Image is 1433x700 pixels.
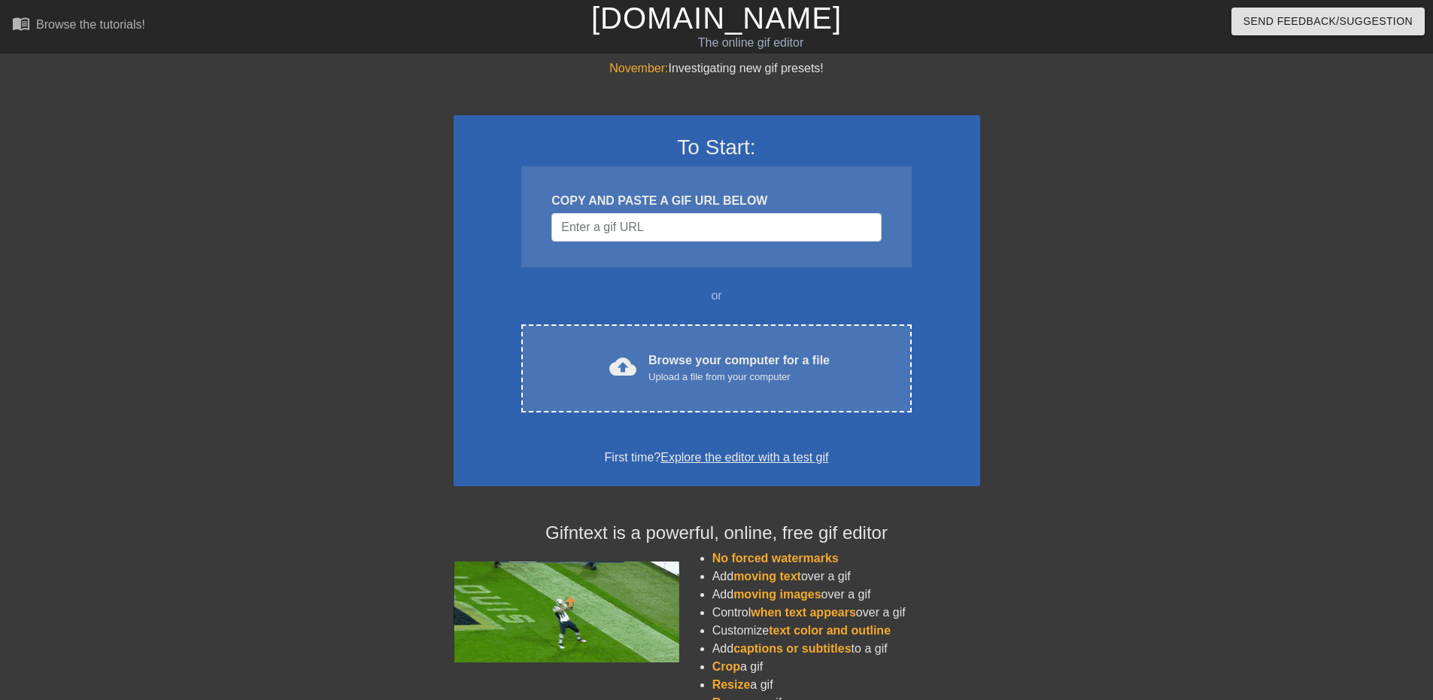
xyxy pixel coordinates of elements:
[769,624,891,637] span: text color and outline
[712,660,740,673] span: Crop
[454,59,980,78] div: Investigating new gif presets!
[660,451,828,464] a: Explore the editor with a test gif
[733,642,851,655] span: captions or subtitles
[733,588,821,601] span: moving images
[551,192,881,210] div: COPY AND PASTE A GIF URL BELOW
[12,14,145,38] a: Browse the tutorials!
[1243,12,1413,31] span: Send Feedback/Suggestion
[609,353,636,380] span: cloud_upload
[591,2,842,35] a: [DOMAIN_NAME]
[551,213,881,242] input: Username
[648,352,830,385] div: Browse your computer for a file
[712,586,980,604] li: Add over a gif
[733,570,801,583] span: moving text
[454,522,980,544] h4: Gifntext is a powerful, online, free gif editor
[609,62,668,75] span: November:
[712,568,980,586] li: Add over a gif
[751,606,856,619] span: when text appears
[712,552,839,565] span: No forced watermarks
[454,562,679,662] img: football_small.gif
[473,135,961,160] h3: To Start:
[1231,8,1425,35] button: Send Feedback/Suggestion
[712,604,980,622] li: Control over a gif
[648,370,830,385] div: Upload a file from your computer
[493,287,941,305] div: or
[12,14,30,32] span: menu_book
[712,676,980,694] li: a gif
[473,449,961,467] div: First time?
[712,640,980,658] li: Add to a gif
[712,658,980,676] li: a gif
[712,622,980,640] li: Customize
[36,18,145,31] div: Browse the tutorials!
[485,34,1016,52] div: The online gif editor
[712,678,751,691] span: Resize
